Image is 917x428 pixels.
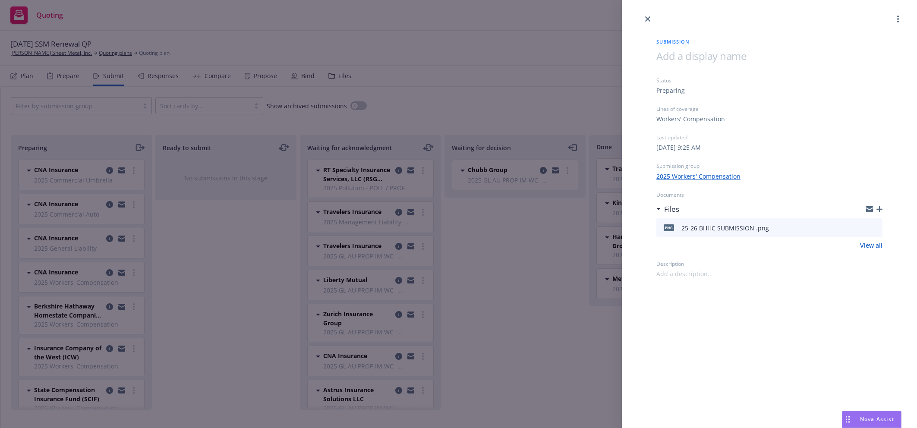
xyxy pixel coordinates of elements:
div: Documents [656,191,882,198]
div: [DATE] 9:25 AM [656,143,701,152]
div: Last updated [656,134,882,141]
div: Status [656,77,882,84]
button: download file [857,223,864,233]
div: Lines of coverage [656,105,882,113]
div: Drag to move [842,411,853,428]
div: Workers' Compensation [656,114,725,123]
button: Nova Assist [842,411,901,428]
span: Submission [656,38,882,45]
div: 25-26 BHHC SUBMISSION .png [681,223,769,233]
div: Preparing [656,86,685,95]
button: preview file [871,223,879,233]
h3: Files [664,204,679,215]
a: View all [860,241,882,250]
a: 2025 Workers' Compensation [656,172,741,181]
div: Submission group [656,162,882,170]
span: Nova Assist [860,415,894,423]
span: png [664,224,674,231]
a: close [643,14,653,24]
a: more [893,14,903,24]
div: Files [656,204,679,215]
div: Description [656,260,882,267]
